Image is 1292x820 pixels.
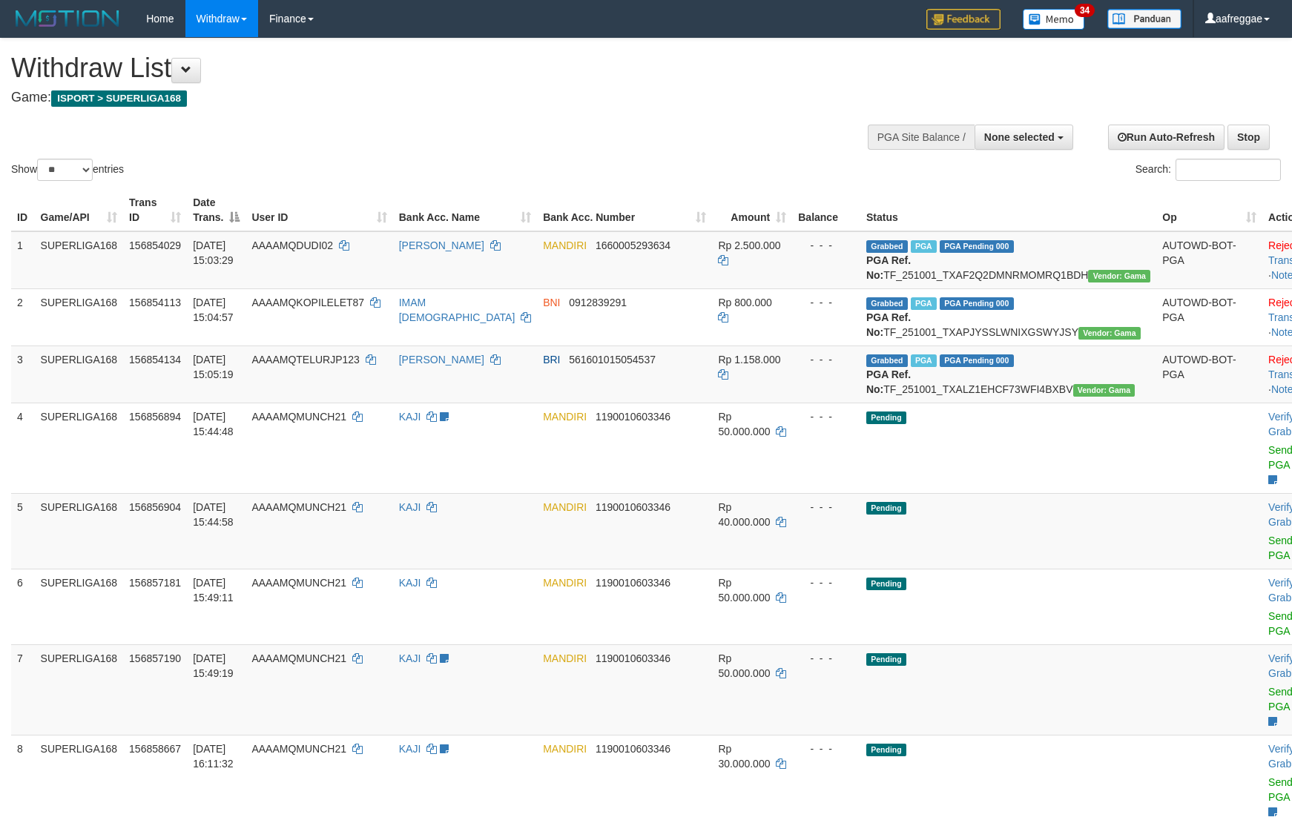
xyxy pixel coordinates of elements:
[712,189,792,231] th: Amount: activate to sort column ascending
[718,743,770,770] span: Rp 30.000.000
[860,231,1156,289] td: TF_251001_TXAF2Q2DMNRMOMRQ1BDH
[1156,189,1262,231] th: Op: activate to sort column ascending
[940,240,1014,253] span: PGA Pending
[193,354,234,380] span: [DATE] 15:05:19
[1073,384,1136,397] span: Vendor URL: https://trx31.1velocity.biz
[193,297,234,323] span: [DATE] 15:04:57
[129,577,181,589] span: 156857181
[798,651,854,666] div: - - -
[798,352,854,367] div: - - -
[866,411,906,424] span: Pending
[193,743,234,770] span: [DATE] 16:11:32
[718,577,770,604] span: Rp 50.000.000
[1156,345,1262,403] td: AUTOWD-BOT-PGA
[399,501,421,513] a: KAJI
[984,131,1055,143] span: None selected
[718,239,780,251] span: Rp 2.500.000
[399,743,421,755] a: KAJI
[543,411,587,423] span: MANDIRI
[399,239,484,251] a: [PERSON_NAME]
[792,189,860,231] th: Balance
[393,189,537,231] th: Bank Acc. Name: activate to sort column ascending
[866,653,906,666] span: Pending
[596,743,670,755] span: Copy 1190010603346 to clipboard
[129,743,181,755] span: 156858667
[596,501,670,513] span: Copy 1190010603346 to clipboard
[35,288,124,345] td: SUPERLIGA168
[596,652,670,664] span: Copy 1190010603346 to clipboard
[860,345,1156,403] td: TF_251001_TXALZ1EHCF73WFI4BXBV
[193,577,234,604] span: [DATE] 15:49:11
[860,189,1156,231] th: Status
[11,231,35,289] td: 1
[1107,9,1181,29] img: panduan.png
[251,577,346,589] span: AAAAMQMUNCH21
[798,741,854,756] div: - - -
[718,354,780,366] span: Rp 1.158.000
[798,500,854,515] div: - - -
[11,90,846,105] h4: Game:
[251,501,346,513] span: AAAAMQMUNCH21
[35,493,124,569] td: SUPERLIGA168
[11,493,35,569] td: 5
[537,189,712,231] th: Bank Acc. Number: activate to sort column ascending
[11,7,124,30] img: MOTION_logo.png
[940,354,1014,367] span: PGA Pending
[1227,125,1270,150] a: Stop
[399,354,484,366] a: [PERSON_NAME]
[975,125,1073,150] button: None selected
[193,239,234,266] span: [DATE] 15:03:29
[35,644,124,735] td: SUPERLIGA168
[129,501,181,513] span: 156856904
[251,743,346,755] span: AAAAMQMUNCH21
[718,297,771,308] span: Rp 800.000
[51,90,187,107] span: ISPORT > SUPERLIGA168
[129,652,181,664] span: 156857190
[35,189,124,231] th: Game/API: activate to sort column ascending
[11,159,124,181] label: Show entries
[11,288,35,345] td: 2
[866,744,906,756] span: Pending
[543,743,587,755] span: MANDIRI
[718,652,770,679] span: Rp 50.000.000
[866,240,908,253] span: Grabbed
[129,239,181,251] span: 156854029
[860,288,1156,345] td: TF_251001_TXAPJYSSLWNIXGSWYJSY
[569,297,627,308] span: Copy 0912839291 to clipboard
[543,297,560,308] span: BNI
[543,652,587,664] span: MANDIRI
[193,652,234,679] span: [DATE] 15:49:19
[399,652,421,664] a: KAJI
[11,569,35,644] td: 6
[129,297,181,308] span: 156854113
[798,295,854,310] div: - - -
[569,354,656,366] span: Copy 561601015054537 to clipboard
[193,501,234,528] span: [DATE] 15:44:58
[251,652,346,664] span: AAAAMQMUNCH21
[251,239,333,251] span: AAAAMQDUDI02
[718,411,770,437] span: Rp 50.000.000
[193,411,234,437] span: [DATE] 15:44:48
[251,411,346,423] span: AAAAMQMUNCH21
[1156,231,1262,289] td: AUTOWD-BOT-PGA
[596,239,670,251] span: Copy 1660005293634 to clipboard
[798,575,854,590] div: - - -
[399,411,421,423] a: KAJI
[37,159,93,181] select: Showentries
[399,577,421,589] a: KAJI
[1078,327,1141,340] span: Vendor URL: https://trx31.1velocity.biz
[866,311,911,338] b: PGA Ref. No:
[1136,159,1281,181] label: Search:
[798,409,854,424] div: - - -
[251,297,364,308] span: AAAAMQKOPILELET87
[35,569,124,644] td: SUPERLIGA168
[866,354,908,367] span: Grabbed
[866,368,911,395] b: PGA Ref. No:
[35,345,124,403] td: SUPERLIGA168
[543,354,560,366] span: BRI
[245,189,392,231] th: User ID: activate to sort column ascending
[11,644,35,735] td: 7
[543,501,587,513] span: MANDIRI
[866,254,911,281] b: PGA Ref. No:
[718,501,770,528] span: Rp 40.000.000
